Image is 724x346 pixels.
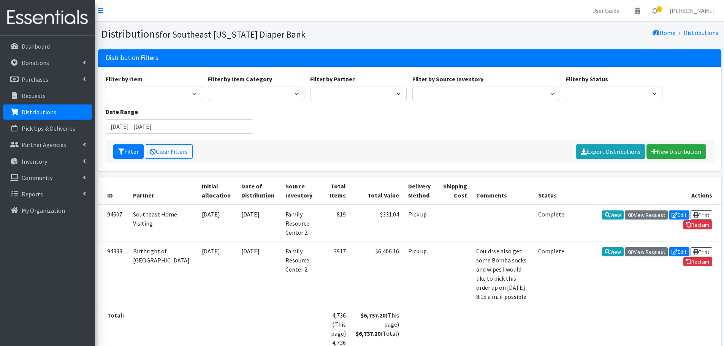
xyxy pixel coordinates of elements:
[281,242,320,306] td: Family Resource Center 2
[197,242,237,306] td: [DATE]
[534,177,569,205] th: Status
[350,242,404,306] td: $6,406.16
[3,121,92,136] a: Pick Ups & Deliveries
[160,29,306,40] small: for Southeast [US_STATE] Diaper Bank
[237,205,281,242] td: [DATE]
[404,205,437,242] td: Pick up
[3,39,92,54] a: Dashboard
[664,3,721,18] a: [PERSON_NAME]
[356,330,380,337] strong: $6,737.20
[237,242,281,306] td: [DATE]
[586,3,626,18] a: User Guide
[669,247,689,256] a: Edit
[3,88,92,103] a: Requests
[22,158,47,165] p: Inventory
[3,170,92,185] a: Community
[534,242,569,306] td: Complete
[22,108,56,116] p: Distributions
[128,205,197,242] td: Southeast Home Visiting
[145,144,193,159] a: Clear Filters
[683,257,712,266] a: Reclaim
[350,177,404,205] th: Total Value
[576,144,645,159] a: Export Distributions
[602,247,624,256] a: View
[472,242,534,306] td: Could we also get some Bomba socks and wipes I would like to pick this order up on [DATE] 8:15 a....
[208,74,272,84] label: Filter by Item Category
[98,177,128,205] th: ID
[22,174,52,182] p: Community
[22,190,43,198] p: Reports
[107,311,124,319] strong: Total:
[569,177,721,205] th: Actions
[350,205,404,242] td: $331.04
[3,55,92,70] a: Donations
[646,144,706,159] a: New Distribution
[683,220,712,229] a: Reclaim
[3,72,92,87] a: Purchases
[646,3,664,18] a: 1
[625,247,668,256] a: View Request
[128,242,197,306] td: Birthright of [GEOGRAPHIC_DATA]
[113,144,144,159] button: Filter
[281,205,320,242] td: Family Resource Center 2
[684,29,718,36] a: Distributions
[98,242,128,306] td: 94338
[106,119,253,134] input: January 1, 2011 - December 31, 2011
[404,177,437,205] th: Delivery Method
[602,210,624,220] a: View
[22,207,65,214] p: My Organization
[22,76,48,83] p: Purchases
[691,247,712,256] a: Print
[320,242,350,306] td: 3917
[3,154,92,169] a: Inventory
[361,311,385,319] strong: $6,737.20
[106,74,143,84] label: Filter by Item
[437,177,471,205] th: Shipping Cost
[3,104,92,120] a: Distributions
[412,74,483,84] label: Filter by Source Inventory
[3,203,92,218] a: My Organization
[197,205,237,242] td: [DATE]
[566,74,608,84] label: Filter by Status
[281,177,320,205] th: Source Inventory
[669,210,689,220] a: Edit
[320,205,350,242] td: 819
[472,177,534,205] th: Comments
[22,59,49,66] p: Donations
[101,27,407,41] h1: Distributions
[22,92,46,100] p: Requests
[106,54,158,62] h3: Distribution Filters
[22,43,50,50] p: Dashboard
[625,210,668,220] a: View Request
[404,242,437,306] td: Pick up
[197,177,237,205] th: Initial Allocation
[98,205,128,242] td: 94607
[657,6,662,12] span: 1
[534,205,569,242] td: Complete
[310,74,355,84] label: Filter by Partner
[3,137,92,152] a: Partner Agencies
[3,186,92,202] a: Reports
[320,177,350,205] th: Total Items
[128,177,197,205] th: Partner
[237,177,281,205] th: Date of Distribution
[3,5,92,30] img: HumanEssentials
[22,125,75,132] p: Pick Ups & Deliveries
[653,29,675,36] a: Home
[691,210,712,220] a: Print
[106,107,138,116] label: Date Range
[22,141,66,149] p: Partner Agencies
